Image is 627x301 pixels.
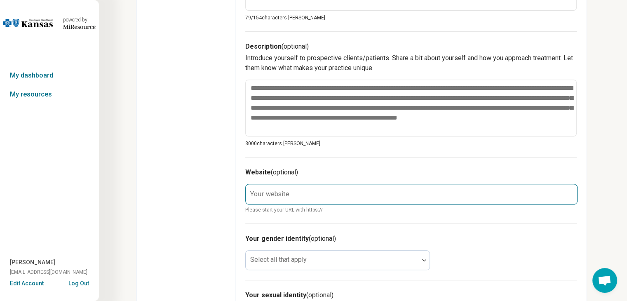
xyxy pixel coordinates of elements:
span: (optional) [309,235,336,242]
div: Open chat [592,268,617,293]
label: Your website [250,190,289,197]
button: Edit Account [10,279,44,288]
p: 79/ 154 characters [PERSON_NAME] [245,14,577,21]
span: (optional) [271,168,298,176]
span: (optional) [306,291,333,299]
h3: Your sexual identity [245,290,577,300]
span: Please start your URL with https:// [245,206,577,214]
p: 3000 characters [PERSON_NAME] [245,140,577,147]
span: (optional) [282,42,309,50]
div: powered by [63,16,96,24]
a: Blue Cross Blue Shield Kansaspowered by [3,13,96,33]
p: Introduce yourself to prospective clients/patients. Share a bit about yourself and how you approa... [245,53,577,73]
span: [EMAIL_ADDRESS][DOMAIN_NAME] [10,268,87,276]
img: Blue Cross Blue Shield Kansas [3,13,53,33]
h3: Description [245,42,577,52]
label: Select all that apply [250,256,307,263]
button: Log Out [68,279,89,286]
h3: Website [245,167,577,177]
span: [PERSON_NAME] [10,258,55,267]
h3: Your gender identity [245,234,577,244]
